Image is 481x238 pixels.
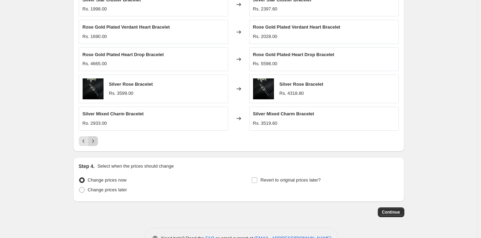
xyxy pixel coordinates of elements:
div: Rs. 1998.00 [83,6,107,13]
span: Revert to original prices later? [260,177,321,183]
p: Select when the prices should change [97,163,174,170]
div: Rs. 1690.00 [83,33,107,40]
div: Rs. 4318.80 [280,90,304,97]
span: Continue [382,209,400,215]
span: Change prices later [88,187,127,192]
div: Rs. 2028.00 [253,33,277,40]
span: Rose Gold Plated Verdant Heart Bracelet [253,24,341,30]
nav: Pagination [79,136,98,146]
span: Rose Gold Plated Heart Drop Bracelet [83,52,164,57]
span: Silver Mixed Charm Bracelet [253,111,314,116]
div: Rs. 3519.60 [253,120,277,127]
div: Rs. 2933.00 [83,120,107,127]
h2: Step 4. [79,163,95,170]
img: IMG_0571_80x.jpg [83,78,104,99]
span: Change prices now [88,177,127,183]
div: Rs. 4665.00 [83,60,107,67]
span: Silver Rose Bracelet [280,82,323,87]
span: Rose Gold Plated Heart Drop Bracelet [253,52,334,57]
div: Rs. 2397.60 [253,6,277,13]
span: Silver Rose Bracelet [109,82,153,87]
button: Continue [378,207,404,217]
span: Silver Mixed Charm Bracelet [83,111,144,116]
button: Previous [79,136,89,146]
button: Next [88,136,98,146]
img: IMG_0571_80x.jpg [253,78,274,99]
span: Rose Gold Plated Verdant Heart Bracelet [83,24,170,30]
div: Rs. 3599.00 [109,90,133,97]
div: Rs. 5598.00 [253,60,277,67]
